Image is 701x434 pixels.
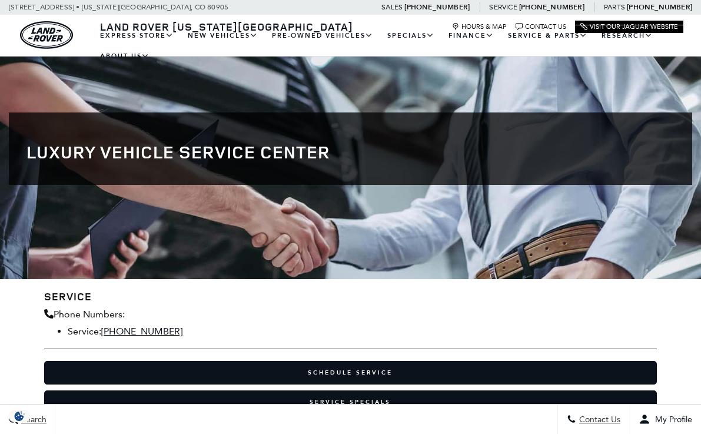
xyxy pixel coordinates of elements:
[93,46,157,67] a: About Us
[93,25,181,46] a: EXPRESS STORE
[100,19,353,34] span: Land Rover [US_STATE][GEOGRAPHIC_DATA]
[519,2,584,12] a: [PHONE_NUMBER]
[441,25,501,46] a: Finance
[501,25,594,46] a: Service & Parts
[20,21,73,49] a: land-rover
[44,291,657,303] h3: Service
[380,25,441,46] a: Specials
[630,405,701,434] button: Open user profile menu
[404,2,470,12] a: [PHONE_NUMBER]
[650,415,692,425] span: My Profile
[489,3,517,11] span: Service
[44,390,657,414] a: Service Specials
[580,23,678,31] a: Visit Our Jaguar Website
[265,25,380,46] a: Pre-Owned Vehicles
[54,309,125,320] span: Phone Numbers:
[181,25,265,46] a: New Vehicles
[594,25,660,46] a: Research
[6,410,33,422] section: Click to Open Cookie Consent Modal
[452,23,507,31] a: Hours & Map
[20,21,73,49] img: Land Rover
[627,2,692,12] a: [PHONE_NUMBER]
[26,142,675,161] h1: Luxury Vehicle Service Center
[381,3,403,11] span: Sales
[9,3,228,11] a: [STREET_ADDRESS] • [US_STATE][GEOGRAPHIC_DATA], CO 80905
[576,415,620,425] span: Contact Us
[604,3,625,11] span: Parts
[6,410,33,422] img: Opt-Out Icon
[93,25,683,67] nav: Main Navigation
[101,326,182,337] a: [PHONE_NUMBER]
[516,23,566,31] a: Contact Us
[44,361,657,385] a: Schedule Service
[68,326,101,337] span: Service:
[93,19,360,34] a: Land Rover [US_STATE][GEOGRAPHIC_DATA]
